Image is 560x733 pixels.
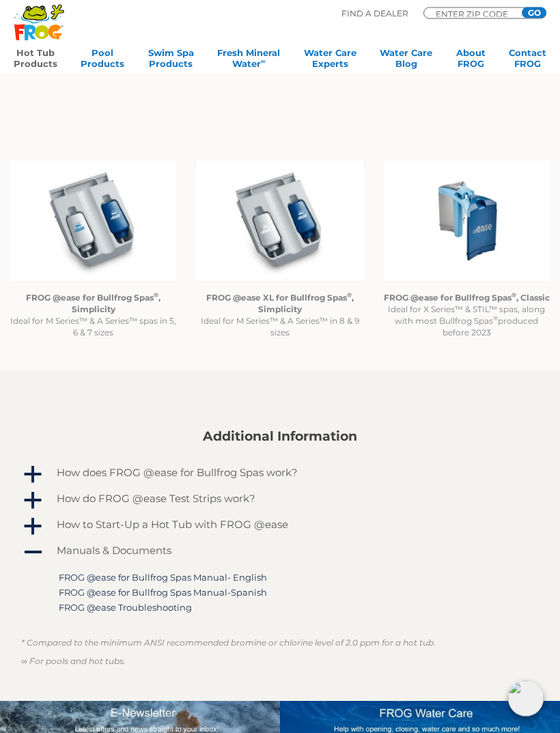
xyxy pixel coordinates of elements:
a: FROG @ease for Bullfrog Spas Manual-Spanish [59,587,267,598]
a: a How do FROG @ease Test Strips work? [21,490,539,512]
sup: ∞ [261,57,266,65]
a: a How does FROG @ease for Bullfrog Spas work? [21,464,539,486]
span: a [23,517,43,538]
strong: FROG @ease for Bullfrog Spas , Simplicity [26,293,160,315]
a: a How to Start-Up a Hot Tub with FROG @ease [21,516,539,538]
img: Untitled design (94) [384,161,550,281]
a: Fresh MineralWater∞ [217,47,280,74]
sup: ® [154,292,158,299]
input: GO [522,8,546,18]
span: a [23,465,43,486]
a: Water CareExperts [304,47,356,74]
p: Ideal for M Series™ & A Series™ in 8 & 9 sizes [197,292,363,339]
a: A Manuals & Documents [21,542,539,564]
a: Swim SpaProducts [148,47,194,74]
a: FROG @ease Troubleshooting [59,603,192,613]
a: ContactFROG [509,47,546,74]
img: @ease_Bullfrog_FROG @easeXL for Bullfrog Spas with Filter [197,161,363,281]
span: A [23,543,43,564]
h4: How does FROG @ease for Bullfrog Spas work? [57,467,298,479]
a: AboutFROG [456,47,486,74]
h4: How to Start-Up a Hot Tub with FROG @ease [57,519,288,531]
span: a [23,491,43,512]
input: Zip Code Form [434,10,516,17]
img: @ease_Bullfrog_FROG @ease R180 for Bullfrog Spas with Filter [10,161,176,281]
a: Hot TubProducts [14,47,57,74]
a: FROG @ease for Bullfrog Spas Manual- English [59,572,267,583]
sup: ® [512,292,516,299]
sup: ® [493,315,498,322]
h2: Additional Information [21,430,539,445]
h4: Manuals & Documents [57,545,171,557]
img: openIcon [508,681,544,717]
strong: FROG @ease for Bullfrog Spas , Classic [384,293,550,303]
em: ∞ For pools and hot tubs. [21,656,126,667]
p: Ideal for X Series™ & STIL™ spas, along with most Bullfrog Spas produced before 2023 [384,292,550,339]
em: * Compared to the minimum ANSI recommended bromine or chlorine level of 2.0 ppm for a hot tub. [21,638,436,648]
p: Ideal for M Series™ & A Series™ spas in 5, 6 & 7 sizes [10,292,176,339]
a: PoolProducts [81,47,124,74]
p: Find A Dealer [341,8,408,20]
strong: FROG @ease XL for Bullfrog Spas , Simplicity [206,293,354,315]
h4: How do FROG @ease Test Strips work? [57,493,255,505]
sup: ® [347,292,352,299]
a: Water CareBlog [380,47,432,74]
